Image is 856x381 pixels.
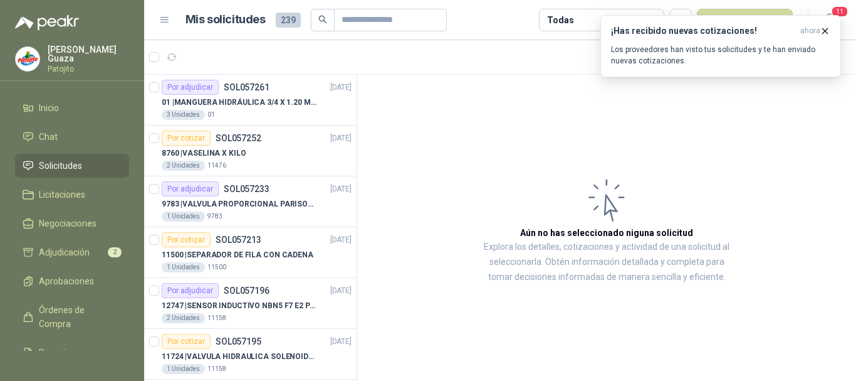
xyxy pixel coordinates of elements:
p: 01 [207,110,215,120]
a: Licitaciones [15,183,129,207]
span: search [318,15,327,24]
a: Solicitudes [15,154,129,178]
a: Adjudicación2 [15,240,129,264]
p: [DATE] [330,234,352,246]
div: Por adjudicar [162,283,219,298]
a: Por cotizarSOL057213[DATE] 11500 |SEPARADOR DE FILA CON CADENA1 Unidades11500 [144,227,357,278]
h3: ¡Has recibido nuevas cotizaciones! [611,26,795,36]
p: SOL057196 [224,286,269,295]
p: Patojito [48,65,129,73]
button: ¡Has recibido nuevas cotizaciones!ahora Los proveedores han visto tus solicitudes y te han enviad... [600,15,841,77]
span: 239 [276,13,301,28]
p: [PERSON_NAME] Guaza [48,45,129,63]
p: Explora los detalles, cotizaciones y actividad de una solicitud al seleccionarla. Obtén informaci... [483,240,731,285]
p: 11724 | VALVULA HIDRAULICA SOLENOIDE SV08-20 [162,351,318,363]
p: [DATE] [330,183,352,195]
h1: Mis solicitudes [185,11,266,29]
p: [DATE] [330,132,352,144]
a: Por cotizarSOL057252[DATE] 8760 |VASELINA X KILO2 Unidades11476 [144,126,357,176]
span: Chat [39,130,58,144]
p: 9783 | VALVULA PROPORCIONAL PARISON 0811404612 / 4WRPEH6C4 REXROTH [162,198,318,210]
div: Por cotizar [162,232,211,247]
span: Negociaciones [39,217,97,230]
p: [DATE] [330,336,352,348]
a: Inicio [15,96,129,120]
div: Por cotizar [162,334,211,349]
a: Negociaciones [15,212,129,235]
p: 11500 [207,262,226,272]
span: Licitaciones [39,188,85,201]
p: 11158 [207,313,226,323]
p: 11500 | SEPARADOR DE FILA CON CADENA [162,249,313,261]
a: Aprobaciones [15,269,129,293]
span: 11 [831,6,848,18]
p: [DATE] [330,82,352,94]
div: Por adjudicar [162,80,219,95]
a: Por adjudicarSOL057196[DATE] 12747 |SENSOR INDUCTIVO NBN5 F7 E2 PARKER II2 Unidades11158 [144,278,357,329]
span: ahora [800,26,820,36]
p: 11476 [207,161,226,171]
span: 2 [108,247,122,257]
div: 1 Unidades [162,364,205,374]
div: 1 Unidades [162,262,205,272]
div: Por cotizar [162,131,211,146]
span: Adjudicación [39,245,90,259]
span: Inicio [39,101,59,115]
p: 12747 | SENSOR INDUCTIVO NBN5 F7 E2 PARKER II [162,300,318,312]
p: 01 | MANGUERA HIDRÁULICA 3/4 X 1.20 METROS DE LONGITUD HR-HR-ACOPLADA [162,97,318,109]
p: 9783 [207,212,222,222]
button: Nueva solicitud [697,9,793,31]
div: 2 Unidades [162,161,205,171]
span: Aprobaciones [39,274,94,288]
p: SOL057195 [216,337,261,346]
span: Solicitudes [39,159,82,173]
a: Por adjudicarSOL057261[DATE] 01 |MANGUERA HIDRÁULICA 3/4 X 1.20 METROS DE LONGITUD HR-HR-ACOPLADA... [144,75,357,126]
p: SOL057261 [224,83,269,92]
a: Chat [15,125,129,149]
p: SOL057213 [216,235,261,244]
span: Órdenes de Compra [39,303,117,331]
h3: Aún no has seleccionado niguna solicitud [520,226,693,240]
a: Por cotizarSOL057195[DATE] 11724 |VALVULA HIDRAULICA SOLENOIDE SV08-201 Unidades11158 [144,329,357,380]
div: Todas [547,13,573,27]
span: Remisiones [39,346,85,360]
a: Órdenes de Compra [15,298,129,336]
button: 11 [818,9,841,31]
img: Company Logo [16,47,39,71]
p: 11158 [207,364,226,374]
a: Por adjudicarSOL057233[DATE] 9783 |VALVULA PROPORCIONAL PARISON 0811404612 / 4WRPEH6C4 REXROTH1 U... [144,176,357,227]
p: Los proveedores han visto tus solicitudes y te han enviado nuevas cotizaciones. [611,44,830,67]
p: SOL057233 [224,185,269,193]
p: 8760 | VASELINA X KILO [162,148,246,159]
img: Logo peakr [15,15,79,30]
div: 3 Unidades [162,110,205,120]
div: 2 Unidades [162,313,205,323]
a: Remisiones [15,341,129,365]
div: Por adjudicar [162,181,219,196]
div: 1 Unidades [162,212,205,222]
p: SOL057252 [216,134,261,142]
p: [DATE] [330,285,352,297]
